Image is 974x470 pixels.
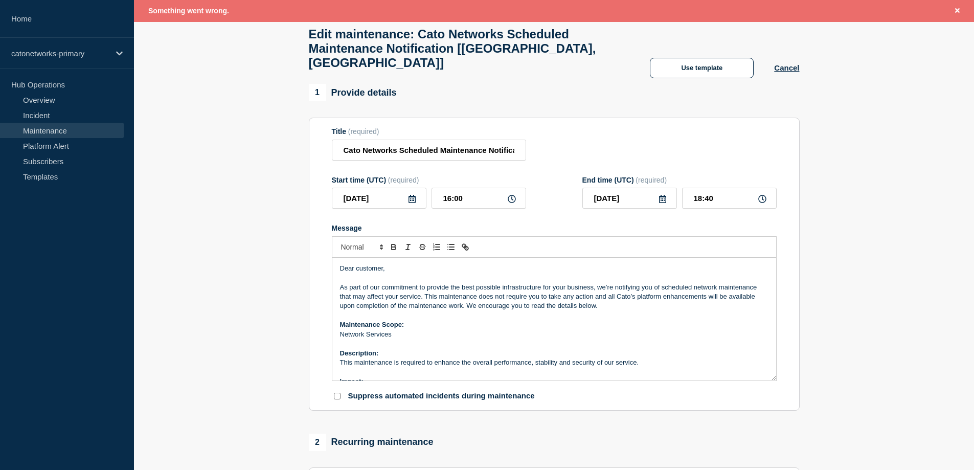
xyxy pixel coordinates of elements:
button: Toggle link [458,241,472,253]
button: Toggle strikethrough text [415,241,429,253]
div: Start time (UTC) [332,176,526,184]
p: Dear customer, [340,264,768,273]
button: Toggle bulleted list [444,241,458,253]
h1: Edit maintenance: Cato Networks Scheduled Maintenance Notification [[GEOGRAPHIC_DATA], [GEOGRAPHI... [309,27,630,70]
button: Toggle ordered list [429,241,444,253]
strong: Description: [340,349,379,357]
div: Recurring maintenance [309,434,434,451]
span: (required) [388,176,419,184]
input: Title [332,140,526,161]
div: Message [332,224,777,232]
strong: Maintenance Scope: [340,321,404,328]
div: Message [332,258,776,381]
span: Font size [336,241,387,253]
input: HH:MM [432,188,526,209]
button: Close banner [951,5,964,17]
p: Suppress automated incidents during maintenance [348,391,535,401]
strong: Impact: [340,377,364,385]
button: Toggle bold text [387,241,401,253]
div: Title [332,127,526,136]
p: This maintenance is required to enhance the overall performance, stability and security of our se... [340,358,768,367]
p: catonetworks-primary [11,49,109,58]
span: Something went wrong. [148,7,229,15]
input: YYYY-MM-DD [582,188,677,209]
div: End time (UTC) [582,176,777,184]
span: 1 [309,84,326,101]
span: 2 [309,434,326,451]
input: HH:MM [682,188,777,209]
button: Use template [650,58,754,78]
input: YYYY-MM-DD [332,188,426,209]
p: Network Services [340,330,768,339]
span: (required) [636,176,667,184]
span: (required) [348,127,379,136]
p: As part of our commitment to provide the best possible infrastructure for your business, we’re no... [340,283,768,311]
button: Toggle italic text [401,241,415,253]
button: Cancel [774,63,799,72]
input: Suppress automated incidents during maintenance [334,393,341,399]
div: Provide details [309,84,397,101]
